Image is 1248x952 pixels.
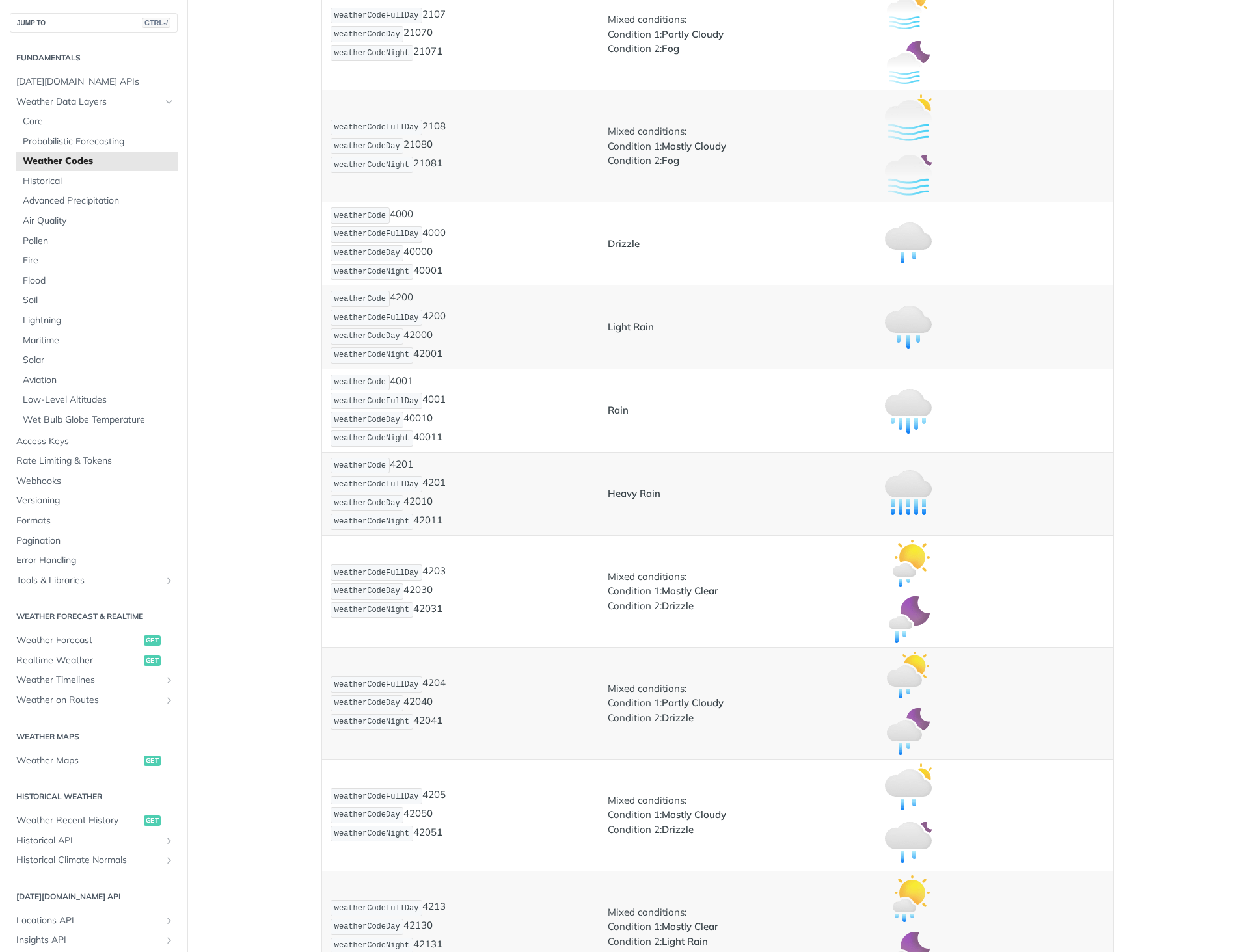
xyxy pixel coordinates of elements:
span: Expand image [885,486,932,499]
strong: 0 [427,412,433,425]
span: Expand image [885,836,932,849]
strong: Light Rain [662,935,708,947]
strong: 1 [437,264,442,276]
h2: Fundamentals [10,52,178,64]
p: 4200 4200 4200 4200 [331,289,590,364]
h2: Weather Maps [10,731,178,743]
strong: Drizzle [662,600,694,612]
p: 4203 4203 4203 [331,563,590,619]
span: Historical [23,175,174,188]
span: weatherCodeDay [334,30,400,39]
strong: 1 [437,514,442,526]
span: Pollen [23,235,174,248]
a: Advanced Precipitation [16,191,178,211]
p: 4201 4201 4201 4201 [331,456,590,531]
span: CTRL-/ [142,18,170,28]
a: Pollen [16,231,178,251]
p: 2108 2108 2108 [331,118,590,174]
a: Error Handling [10,551,178,570]
img: mostly_cloudy_drizzle_night [885,820,932,867]
a: Low-Level Altitudes [16,390,178,410]
button: Show subpages for Weather on Routes [164,695,174,706]
span: weatherCodeDay [334,698,400,707]
span: weatherCodeFullDay [334,397,419,406]
span: [DATE][DOMAIN_NAME] APIs [16,75,174,88]
a: Maritime [16,331,178,350]
span: Expand image [885,55,932,68]
strong: 0 [427,695,433,707]
span: Expand image [885,111,932,123]
span: weatherCodeDay [334,142,400,151]
span: Realtime Weather [16,654,141,667]
span: weatherCodeNight [334,829,409,838]
img: light_rain [885,304,932,350]
strong: 0 [427,583,433,596]
h2: Weather Forecast & realtime [10,611,178,622]
strong: 0 [427,27,433,39]
span: weatherCodeDay [334,587,400,596]
span: Advanced Precipitation [23,194,174,207]
span: weatherCodeDay [334,810,400,819]
button: Show subpages for Historical API [164,836,174,846]
span: Probabilistic Forecasting [23,135,174,148]
button: Show subpages for Tools & Libraries [164,575,174,586]
span: Webhooks [16,475,174,488]
span: Weather on Routes [16,694,161,707]
a: Weather Mapsget [10,751,178,771]
strong: 1 [437,826,442,838]
span: weatherCodeFullDay [334,568,419,577]
a: Historical APIShow subpages for Historical API [10,831,178,851]
span: Insights API [16,934,161,947]
p: Mixed conditions: Condition 1: Condition 2: [608,793,867,838]
a: Air Quality [16,211,178,231]
button: Hide subpages for Weather Data Layers [164,97,174,107]
span: weatherCodeNight [334,350,409,360]
span: weatherCodeNight [334,941,409,950]
strong: Mostly Cloudy [662,808,726,821]
a: Realtime Weatherget [10,651,178,670]
span: weatherCodeNight [334,49,409,58]
a: Insights APIShow subpages for Insights API [10,931,178,950]
button: Show subpages for Historical Climate Normals [164,855,174,866]
span: Access Keys [16,435,174,448]
a: Core [16,112,178,131]
p: Mixed conditions: Condition 1: Condition 2: [608,570,867,614]
a: [DATE][DOMAIN_NAME] APIs [10,72,178,92]
span: weatherCodeNight [334,717,409,726]
span: get [144,756,161,766]
a: Flood [16,271,178,291]
strong: 0 [427,245,433,258]
img: partly_cloudy_drizzle_night [885,708,932,755]
strong: Drizzle [662,711,694,724]
a: Lightning [16,311,178,330]
a: Weather Recent Historyget [10,811,178,830]
span: Weather Codes [23,155,174,168]
a: Versioning [10,491,178,510]
a: Formats [10,511,178,531]
span: Expand image [885,613,932,625]
img: mostly_clear_light_rain_day [885,875,932,922]
img: mostly_cloudy_fog_day [885,94,932,141]
a: Webhooks [10,471,178,491]
button: JUMP TOCTRL-/ [10,13,178,33]
p: Mixed conditions: Condition 1: Condition 2: [608,12,867,57]
strong: Light Rain [608,321,654,333]
a: Probabilistic Forecasting [16,132,178,152]
span: Solar [23,354,174,367]
img: mostly_cloudy_drizzle_day [885,763,932,810]
p: 4001 4001 4001 4001 [331,373,590,448]
a: Weather Forecastget [10,631,178,650]
span: Weather Forecast [16,634,141,647]
a: Weather Data LayersHide subpages for Weather Data Layers [10,92,178,112]
a: Historical Climate NormalsShow subpages for Historical Climate Normals [10,851,178,870]
p: Mixed conditions: Condition 1: Condition 2: [608,905,867,949]
strong: 0 [427,919,433,931]
span: Expand image [885,167,932,179]
span: weatherCodeFullDay [334,480,419,489]
span: Weather Recent History [16,814,141,827]
span: Versioning [16,494,174,507]
span: get [144,635,161,646]
span: Fire [23,254,174,267]
p: Mixed conditions: Condition 1: Condition 2: [608,124,867,168]
button: Show subpages for Locations API [164,916,174,926]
